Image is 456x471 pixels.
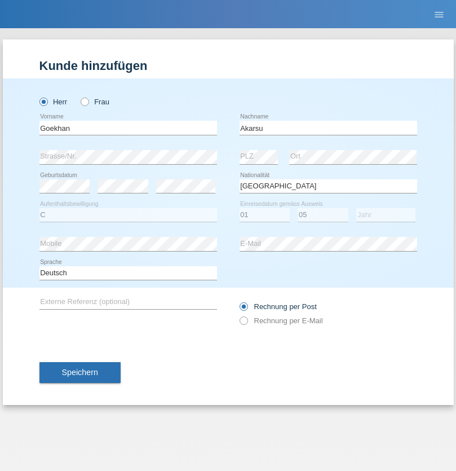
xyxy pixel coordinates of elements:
input: Rechnung per E-Mail [240,316,247,331]
span: Speichern [62,368,98,377]
label: Frau [81,98,109,106]
a: menu [428,11,450,17]
i: menu [433,9,445,20]
input: Rechnung per Post [240,302,247,316]
input: Frau [81,98,88,105]
label: Herr [39,98,68,106]
label: Rechnung per E-Mail [240,316,323,325]
h1: Kunde hinzufügen [39,59,417,73]
input: Herr [39,98,47,105]
button: Speichern [39,362,121,384]
label: Rechnung per Post [240,302,317,311]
